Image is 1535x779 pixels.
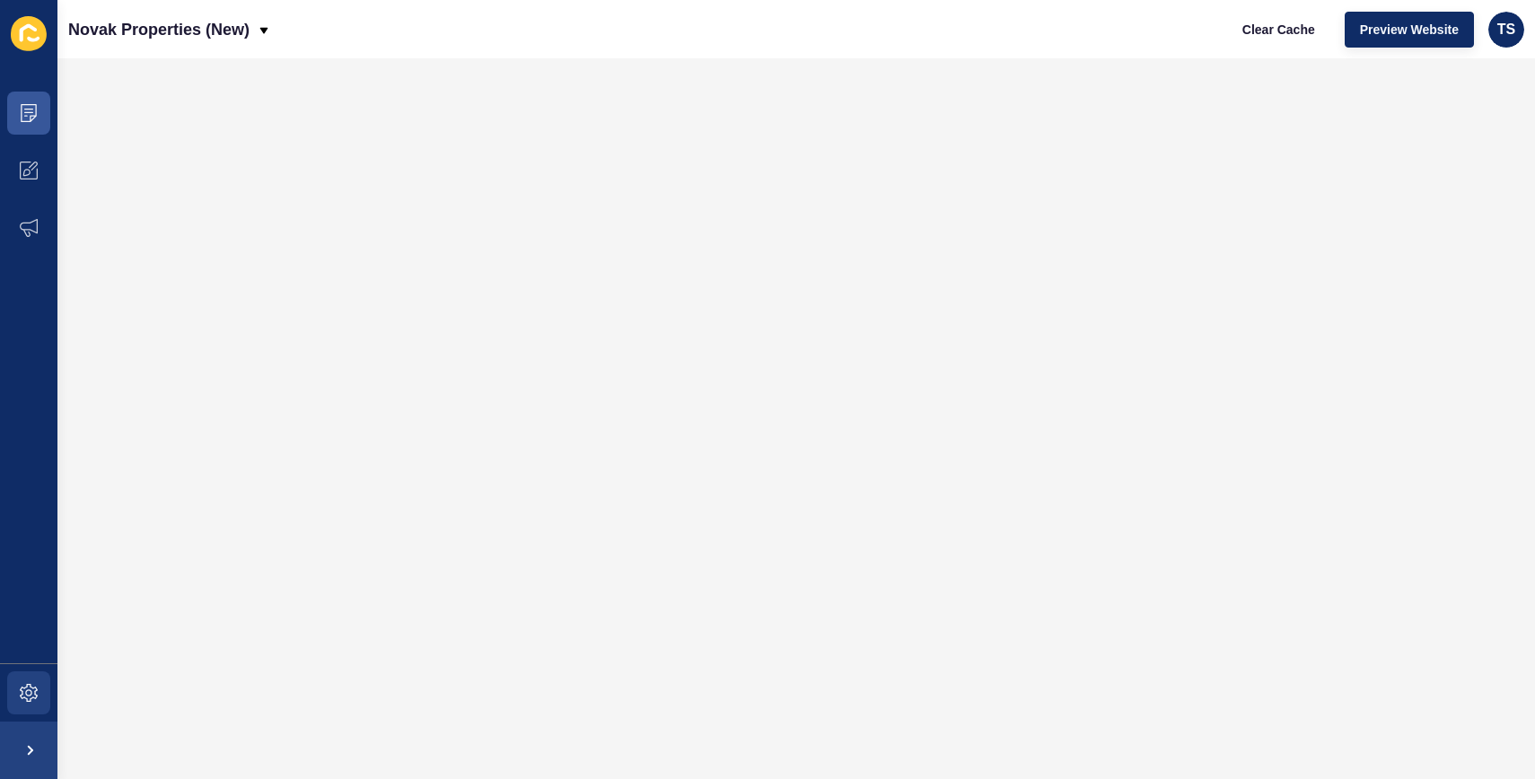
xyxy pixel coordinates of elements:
button: Preview Website [1345,12,1474,48]
p: Novak Properties (New) [68,7,250,52]
span: Preview Website [1360,21,1459,39]
span: Clear Cache [1242,21,1315,39]
span: TS [1497,21,1515,39]
button: Clear Cache [1227,12,1330,48]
